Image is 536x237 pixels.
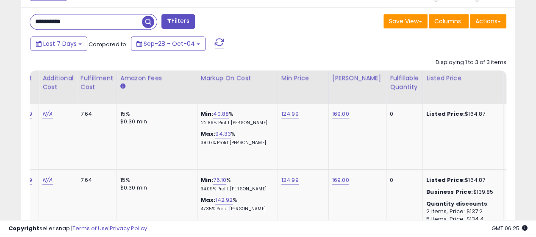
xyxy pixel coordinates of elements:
[42,110,53,118] a: N/A
[72,224,108,232] a: Terms of Use
[201,196,216,204] b: Max:
[94,50,143,56] div: Keywords by Traffic
[120,176,191,184] div: 15%
[426,176,465,184] b: Listed Price:
[281,176,299,184] a: 124.99
[426,188,497,196] div: $139.85
[201,110,214,118] b: Min:
[426,200,487,208] b: Quantity discounts
[492,224,528,232] span: 2025-10-12 06:25 GMT
[436,59,506,67] div: Displaying 1 to 3 of 3 items
[197,70,278,104] th: The percentage added to the cost of goods (COGS) that forms the calculator for Min & Max prices.
[281,74,325,83] div: Min Price
[42,176,53,184] a: N/A
[332,110,349,118] a: 169.00
[429,14,469,28] button: Columns
[120,118,191,125] div: $0.30 min
[144,39,195,48] span: Sep-28 - Oct-04
[24,14,42,20] div: v 4.0.25
[120,74,194,83] div: Amazon Fees
[201,176,214,184] b: Min:
[201,176,271,192] div: %
[110,224,147,232] a: Privacy Policy
[14,14,20,20] img: logo_orange.svg
[17,74,35,83] div: Cost
[383,14,428,28] button: Save View
[470,14,506,28] button: Actions
[23,49,30,56] img: tab_domain_overview_orange.svg
[281,110,299,118] a: 124.99
[43,39,77,48] span: Last 7 Days
[332,74,383,83] div: [PERSON_NAME]
[81,74,113,92] div: Fulfillment Cost
[201,74,274,83] div: Markup on Cost
[426,110,497,118] div: $164.87
[213,110,229,118] a: 40.88
[213,176,226,184] a: 76.10
[201,130,271,146] div: %
[131,36,206,51] button: Sep-28 - Oct-04
[120,110,191,118] div: 15%
[22,22,93,29] div: Domain: [DOMAIN_NAME]
[426,200,497,208] div: :
[161,14,194,29] button: Filters
[201,120,271,126] p: 22.89% Profit [PERSON_NAME]
[81,110,110,118] div: 7.64
[332,176,349,184] a: 169.00
[42,74,73,92] div: Additional Cost
[434,17,461,25] span: Columns
[81,176,110,184] div: 7.64
[201,196,271,212] div: %
[201,140,271,146] p: 39.07% Profit [PERSON_NAME]
[426,74,500,83] div: Listed Price
[32,50,76,56] div: Domain Overview
[390,176,416,184] div: 0
[215,196,233,204] a: 142.92
[89,40,128,48] span: Compared to:
[426,208,497,215] div: 2 Items, Price: $137.2
[426,110,465,118] b: Listed Price:
[84,49,91,56] img: tab_keywords_by_traffic_grey.svg
[31,36,87,51] button: Last 7 Days
[14,22,20,29] img: website_grey.svg
[426,176,497,184] div: $164.87
[120,83,125,90] small: Amazon Fees.
[215,130,231,138] a: 94.33
[201,110,271,126] div: %
[390,110,416,118] div: 0
[8,225,147,233] div: seller snap | |
[201,206,271,212] p: 47.35% Profit [PERSON_NAME]
[8,224,39,232] strong: Copyright
[201,186,271,192] p: 34.09% Profit [PERSON_NAME]
[201,130,216,138] b: Max:
[426,188,473,196] b: Business Price:
[390,74,419,92] div: Fulfillable Quantity
[120,184,191,192] div: $0.30 min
